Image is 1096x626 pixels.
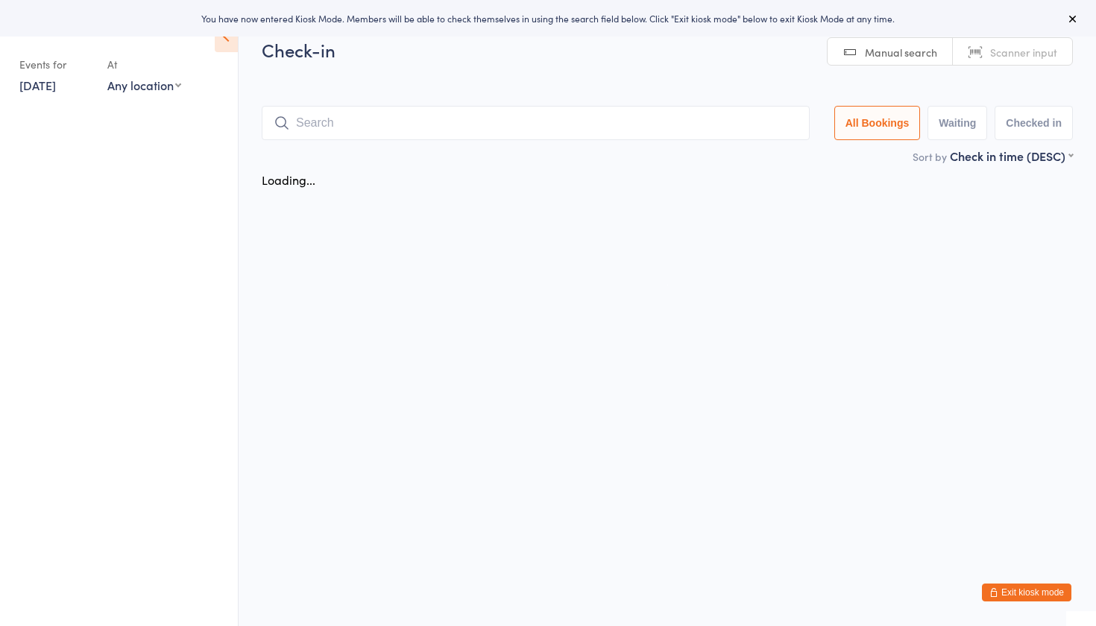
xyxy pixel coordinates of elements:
[865,45,937,60] span: Manual search
[913,149,947,164] label: Sort by
[990,45,1057,60] span: Scanner input
[107,52,181,77] div: At
[24,12,1072,25] div: You have now entered Kiosk Mode. Members will be able to check themselves in using the search fie...
[262,37,1073,62] h2: Check-in
[927,106,987,140] button: Waiting
[262,106,810,140] input: Search
[262,171,315,188] div: Loading...
[107,77,181,93] div: Any location
[19,77,56,93] a: [DATE]
[995,106,1073,140] button: Checked in
[950,148,1073,164] div: Check in time (DESC)
[982,584,1071,601] button: Exit kiosk mode
[834,106,921,140] button: All Bookings
[19,52,92,77] div: Events for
